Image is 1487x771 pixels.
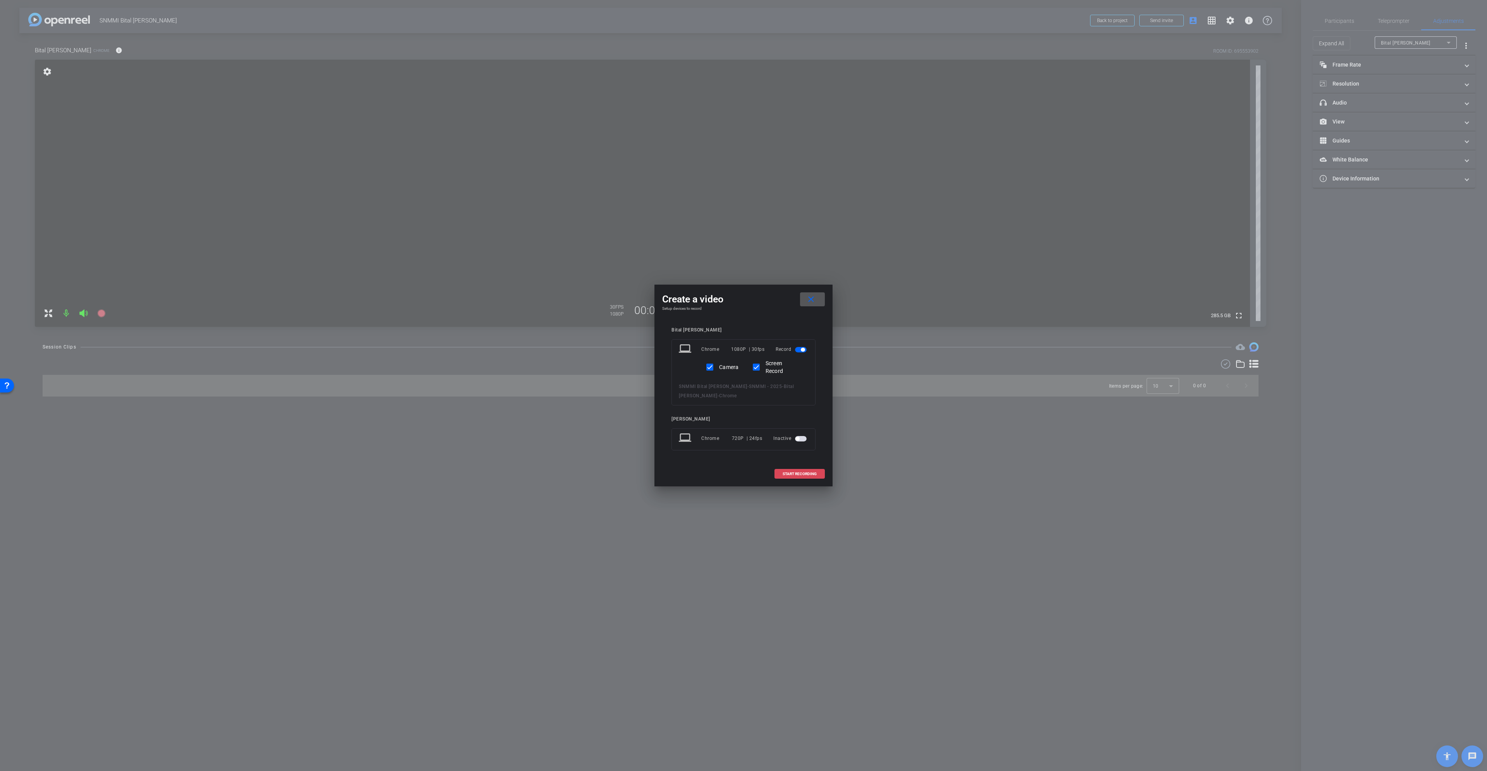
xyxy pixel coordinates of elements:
[731,342,764,356] div: 1080P | 30fps
[719,393,737,398] span: Chrome
[747,384,749,389] span: -
[701,342,731,356] div: Chrome
[718,363,739,371] label: Camera
[662,292,825,306] div: Create a video
[718,393,719,398] span: -
[764,359,799,375] label: Screen Record
[783,472,817,476] span: START RECORDING
[774,469,825,479] button: START RECORDING
[776,342,808,356] div: Record
[671,327,816,333] div: Bital [PERSON_NAME]
[679,342,693,356] mat-icon: laptop
[671,416,816,422] div: [PERSON_NAME]
[773,431,808,445] div: Inactive
[662,306,825,311] h4: Setup devices to record
[679,384,747,389] span: SNMMI Bital [PERSON_NAME]
[806,295,816,304] mat-icon: close
[701,431,732,445] div: Chrome
[749,384,782,389] span: SNMMI - 2025
[679,431,693,445] mat-icon: laptop
[782,384,784,389] span: -
[732,431,762,445] div: 720P | 24fps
